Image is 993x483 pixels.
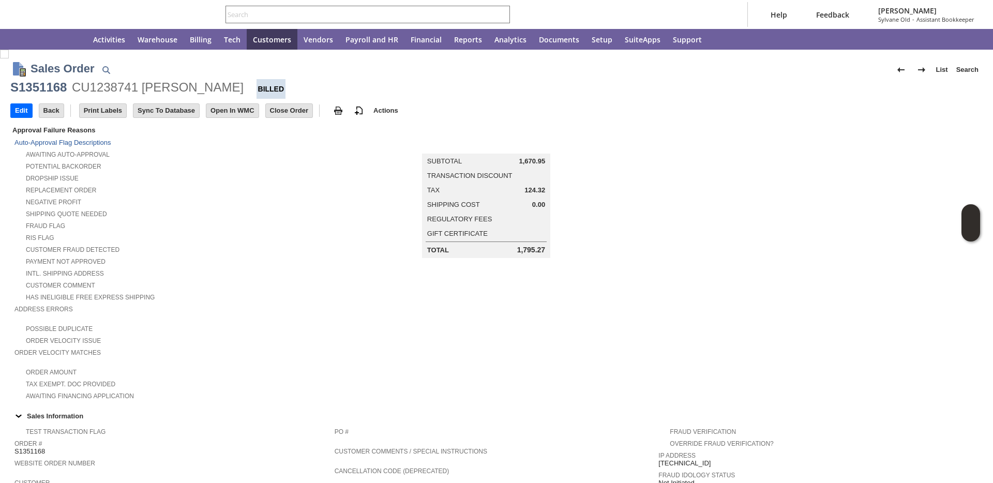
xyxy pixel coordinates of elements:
[257,79,286,99] div: Billed
[495,8,508,21] svg: Search
[26,428,106,435] a: Test Transaction Flag
[26,246,119,253] a: Customer Fraud Detected
[14,306,73,313] a: Address Errors
[12,29,37,50] a: Recent Records
[404,29,448,50] a: Financial
[952,62,983,78] a: Search
[62,29,87,50] a: Home
[10,124,330,136] div: Approval Failure Reasons
[14,349,101,356] a: Order Velocity Matches
[335,428,349,435] a: PO #
[771,10,787,20] span: Help
[658,459,711,467] span: [TECHNICAL_ID]
[26,222,65,230] a: Fraud Flag
[297,29,339,50] a: Vendors
[14,440,42,447] a: Order #
[253,35,291,44] span: Customers
[411,35,442,44] span: Financial
[369,107,402,114] a: Actions
[138,35,177,44] span: Warehouse
[26,210,107,218] a: Shipping Quote Needed
[332,104,344,117] img: print.svg
[895,64,907,76] img: Previous
[916,16,974,23] span: Assistant Bookkeeper
[14,139,111,146] a: Auto-Approval Flag Descriptions
[43,33,56,46] svg: Shortcuts
[670,428,736,435] a: Fraud Verification
[519,157,546,165] span: 1,670.95
[427,230,488,237] a: Gift Certificate
[915,64,928,76] img: Next
[422,137,550,154] caption: Summary
[26,325,93,333] a: Possible Duplicate
[190,35,212,44] span: Billing
[816,10,849,20] span: Feedback
[26,234,54,241] a: RIS flag
[218,29,247,50] a: Tech
[448,29,488,50] a: Reports
[10,409,983,422] td: Sales Information
[68,33,81,46] svg: Home
[427,186,440,194] a: Tax
[454,35,482,44] span: Reports
[619,29,667,50] a: SuiteApps
[427,201,480,208] a: Shipping Cost
[345,35,398,44] span: Payroll and HR
[26,369,77,376] a: Order Amount
[335,448,487,455] a: Customer Comments / Special Instructions
[14,460,95,467] a: Website Order Number
[494,35,526,44] span: Analytics
[87,29,131,50] a: Activities
[247,29,297,50] a: Customers
[266,104,312,117] input: Close Order
[26,175,79,182] a: Dropship Issue
[961,204,980,241] iframe: Click here to launch Oracle Guided Learning Help Panel
[667,29,708,50] a: Support
[878,6,974,16] span: [PERSON_NAME]
[80,104,126,117] input: Print Labels
[26,187,96,194] a: Replacement Order
[912,16,914,23] span: -
[353,104,365,117] img: add-record.svg
[100,64,112,76] img: Quick Find
[932,62,952,78] a: List
[133,104,199,117] input: Sync To Database
[184,29,218,50] a: Billing
[673,35,702,44] span: Support
[625,35,660,44] span: SuiteApps
[26,294,155,301] a: Has Ineligible Free Express Shipping
[37,29,62,50] div: Shortcuts
[26,270,104,277] a: Intl. Shipping Address
[427,246,449,254] a: Total
[226,8,495,21] input: Search
[224,35,240,44] span: Tech
[26,393,134,400] a: Awaiting Financing Application
[339,29,404,50] a: Payroll and HR
[72,79,244,96] div: CU1238741 [PERSON_NAME]
[517,246,546,254] span: 1,795.27
[131,29,184,50] a: Warehouse
[533,29,585,50] a: Documents
[427,172,513,179] a: Transaction Discount
[304,35,333,44] span: Vendors
[19,33,31,46] svg: Recent Records
[10,79,67,96] div: S1351168
[592,35,612,44] span: Setup
[10,409,979,422] div: Sales Information
[93,35,125,44] span: Activities
[878,16,910,23] span: Sylvane Old
[11,104,32,117] input: Edit
[14,447,45,456] span: S1351168
[26,151,110,158] a: Awaiting Auto-Approval
[427,215,492,223] a: Regulatory Fees
[31,60,95,77] h1: Sales Order
[670,440,773,447] a: Override Fraud Verification?
[26,163,101,170] a: Potential Backorder
[658,472,735,479] a: Fraud Idology Status
[658,452,696,459] a: IP Address
[524,186,545,194] span: 124.32
[26,282,95,289] a: Customer Comment
[26,199,81,206] a: Negative Profit
[335,467,449,475] a: Cancellation Code (deprecated)
[26,337,101,344] a: Order Velocity Issue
